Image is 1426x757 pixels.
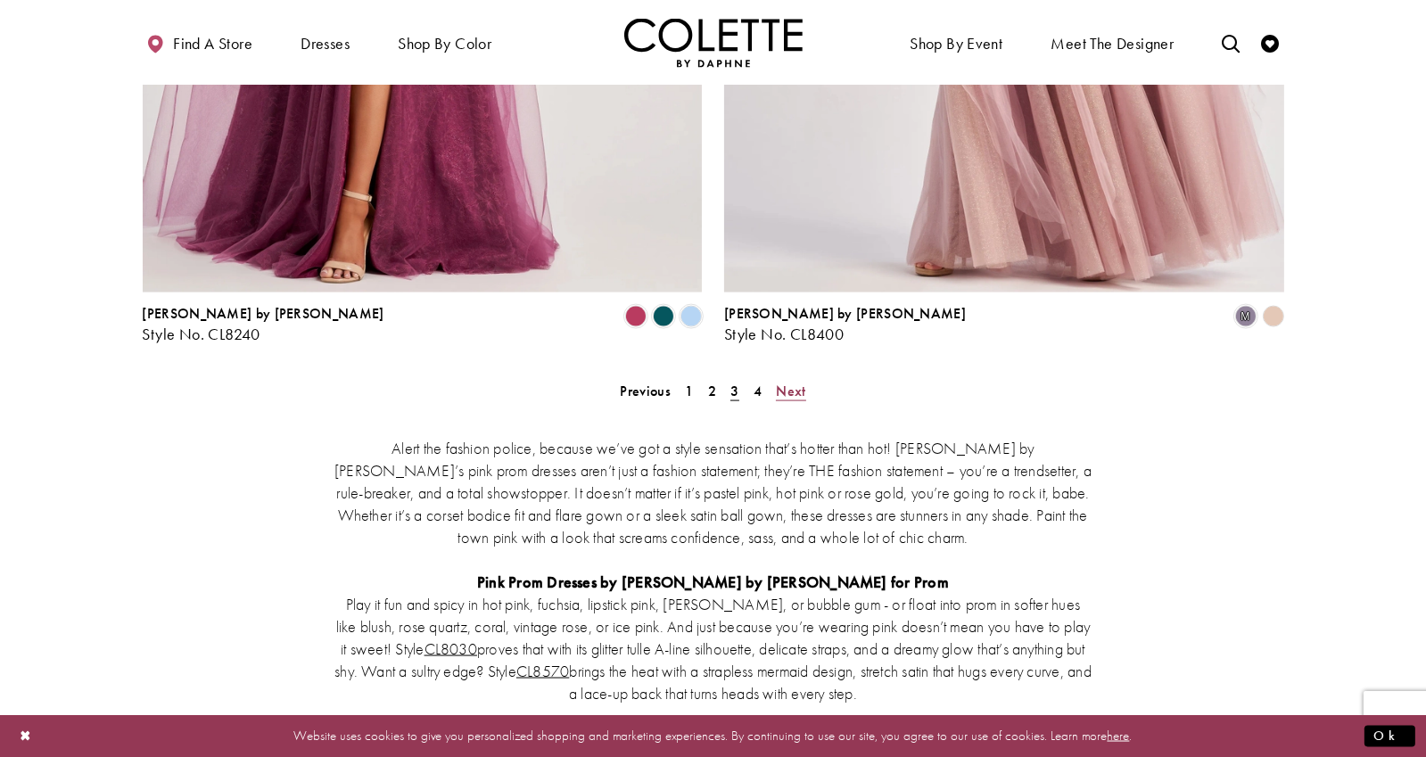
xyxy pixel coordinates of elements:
[730,382,738,400] span: 3
[653,306,674,327] i: Spruce
[708,382,716,400] span: 2
[1108,727,1130,745] a: here
[1051,35,1175,53] span: Meet the designer
[680,378,698,404] a: Page 1
[398,35,491,53] span: Shop by color
[11,720,41,752] button: Close Dialog
[143,306,384,343] div: Colette by Daphne Style No. CL8240
[685,382,693,400] span: 1
[516,661,569,681] a: CL8570
[776,382,805,400] span: Next
[143,324,260,344] span: Style No. CL8240
[754,382,762,400] span: 4
[703,378,721,404] a: Page 2
[905,18,1007,67] span: Shop By Event
[1257,18,1283,67] a: Check Wishlist
[143,18,257,67] a: Find a store
[1217,18,1244,67] a: Toggle search
[771,378,811,404] a: Next Page
[724,306,966,343] div: Colette by Daphne Style No. CL8400
[910,35,1002,53] span: Shop By Event
[724,324,844,344] span: Style No. CL8400
[1263,306,1284,327] i: Champagne Multi
[624,18,803,67] a: Visit Home Page
[624,18,803,67] img: Colette by Daphne
[625,306,647,327] i: Berry
[296,18,354,67] span: Dresses
[680,306,702,327] i: Periwinkle
[1235,306,1257,327] i: Dusty Lilac/Multi
[724,304,966,323] span: [PERSON_NAME] by [PERSON_NAME]
[425,638,477,659] a: CL8030
[301,35,350,53] span: Dresses
[334,437,1092,548] p: Alert the fashion police, because we’ve got a style sensation that’s hotter than hot! [PERSON_NAM...
[748,378,767,404] a: Page 4
[725,378,744,404] span: Current Page
[620,382,670,400] span: Previous
[143,304,384,323] span: [PERSON_NAME] by [PERSON_NAME]
[614,378,675,404] a: Prev Page
[477,572,949,592] strong: Pink Prom Dresses by [PERSON_NAME] by [PERSON_NAME] for Prom
[173,35,252,53] span: Find a store
[128,724,1298,748] p: Website uses cookies to give you personalized shopping and marketing experiences. By continuing t...
[1047,18,1179,67] a: Meet the designer
[334,593,1092,704] p: Play it fun and spicy in hot pink, fuchsia, lipstick pink, [PERSON_NAME], or bubble gum - or floa...
[1364,725,1415,747] button: Submit Dialog
[393,18,496,67] span: Shop by color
